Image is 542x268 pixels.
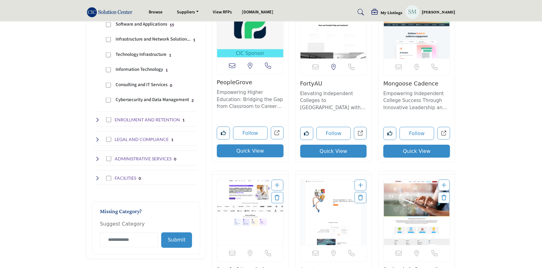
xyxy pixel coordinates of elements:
[275,182,280,189] a: Add To List
[300,90,367,111] p: Elevating Independent Colleges to [GEOGRAPHIC_DATA] with Strategic Leadership and Innovative Solu...
[384,180,450,245] a: Open Listing in new tab
[170,83,172,88] b: 0
[100,233,158,247] input: Category Name
[217,144,284,158] button: Quick View
[301,180,367,245] a: Open Listing in new tab
[106,117,111,122] input: Select ENROLLMENT AND RETENTION checkbox
[358,182,363,189] a: Add To List
[169,53,171,57] b: 1
[191,97,194,103] div: 2 Results For Cybersecurity and Data Management
[171,138,173,142] b: 1
[217,180,283,245] a: Open Listing in new tab
[422,9,455,15] h5: [PERSON_NAME]
[217,79,284,86] h3: PeopleGrove
[182,118,185,122] b: 1
[106,22,111,27] input: Select Software and Applications checkbox
[383,90,450,111] p: Empowering Independent College Success Through Innovative Leadership and Inclusive Communication ...
[174,157,176,161] b: 0
[166,68,168,72] b: 1
[106,83,111,88] input: Select Consulting and IT Services checkbox
[139,176,141,181] div: 0 Results For FACILITIES
[217,89,284,110] p: Empowering Higher Education: Bridging the Gap from Classroom to Career Excellence This innovative...
[441,182,446,189] a: Add To List
[352,7,368,17] a: Search
[106,98,111,103] input: Select Cybersecurity and Data Management checkbox
[300,127,313,140] button: Like listing
[384,180,450,245] img: Redrock Software Corporation (AdvisorTrac)
[383,80,438,87] a: Mongoose Cadence
[383,89,450,111] a: Empowering Independent College Success Through Innovative Leadership and Inclusive Communication ...
[116,96,189,104] p: Cybersecurity and Data Management: Information security and data protection solutions
[106,176,111,181] input: Select FACILITIES checkbox
[170,23,174,27] b: 15
[213,9,232,15] a: View RFPs
[242,9,274,15] a: [DOMAIN_NAME]
[300,145,367,158] button: Quick View
[354,127,367,140] a: Open fortyau in new tab
[161,232,192,248] button: Submit
[217,87,284,110] a: Empowering Higher Education: Bridging the Gap from Classroom to Career Excellence This innovative...
[383,145,450,158] button: Quick View
[170,82,172,88] div: 0 Results For Consulting and IT Services
[182,117,185,123] div: 1 Results For ENROLLMENT AND RETENTION
[106,37,111,42] input: Select Infrastructure and Network Solutions checkbox
[300,80,322,87] a: FortyAU
[169,52,171,58] div: 1 Results For Technology Infrastructure
[383,80,450,87] h3: Mongoose Cadence
[218,50,282,57] span: CIC Sponsor
[116,21,167,28] p: Software and Applications: Specialized software solutions for institutional needs
[191,98,194,103] b: 2
[193,38,195,42] b: 1
[172,8,203,17] a: Suppliers
[217,127,230,140] button: Like listing
[149,9,162,15] a: Browse
[300,89,367,111] a: Elevating Independent Colleges to [GEOGRAPHIC_DATA] with Strategic Leadership and Innovative Solu...
[171,137,173,142] div: 1 Results For LEGAL AND COMPLIANCE
[271,127,284,139] a: Open peoplegrove in new tab
[106,156,111,161] input: Select ADMINISTRATIVE SERVICES checkbox
[115,175,136,182] h4: FACILITIES: Campus infrastructure, maintenance systems, and physical plant management solutions f...
[170,22,174,27] div: 15 Results For Software and Applications
[383,127,396,140] button: Like listing
[106,137,111,142] input: Select LEGAL AND COMPLIANCE checkbox
[166,67,168,73] div: 1 Results For Information Technology
[371,9,402,17] div: My Listings
[193,37,195,42] div: 1 Results For Infrastructure and Network Solutions
[100,221,145,227] span: Suggest Category
[217,180,283,245] img: Proof of Knowledge
[233,127,268,140] button: Follow
[380,10,402,15] h5: My Listings
[437,127,450,140] a: Open mongoose-cadence in new tab
[300,80,367,87] h3: FortyAU
[316,127,351,140] button: Follow
[217,79,252,85] a: PeopleGrove
[106,52,111,57] input: Select Technology Infrastructure checkbox
[87,7,136,17] img: Site Logo
[139,177,141,181] b: 0
[301,180,367,245] img: Arusto
[115,117,180,123] h4: ENROLLMENT AND RETENTION: Student recruitment, enrollment management, and retention strategy solu...
[115,156,172,162] h4: ADMINISTRATIVE SERVICES: Comprehensive administrative support systems and tools to streamline col...
[116,51,167,58] p: Technology Infrastructure: Hardware and system architecture management
[400,127,434,140] button: Follow
[100,208,192,220] h2: Missing Category?
[106,67,111,72] input: Select Information Technology checkbox
[405,5,419,19] button: Show hide supplier dropdown
[116,36,191,43] p: Infrastructure and Network Solutions: Campus network and technology infrastructure services
[174,156,176,162] div: 0 Results For ADMINISTRATIVE SERVICES
[115,136,169,143] h4: LEGAL AND COMPLIANCE: Regulatory compliance, risk management, and legal support services for educ...
[116,66,163,73] p: Information Technology: General IT support and service management
[116,81,167,89] p: Consulting and IT Services: Technology strategy and implementation support services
